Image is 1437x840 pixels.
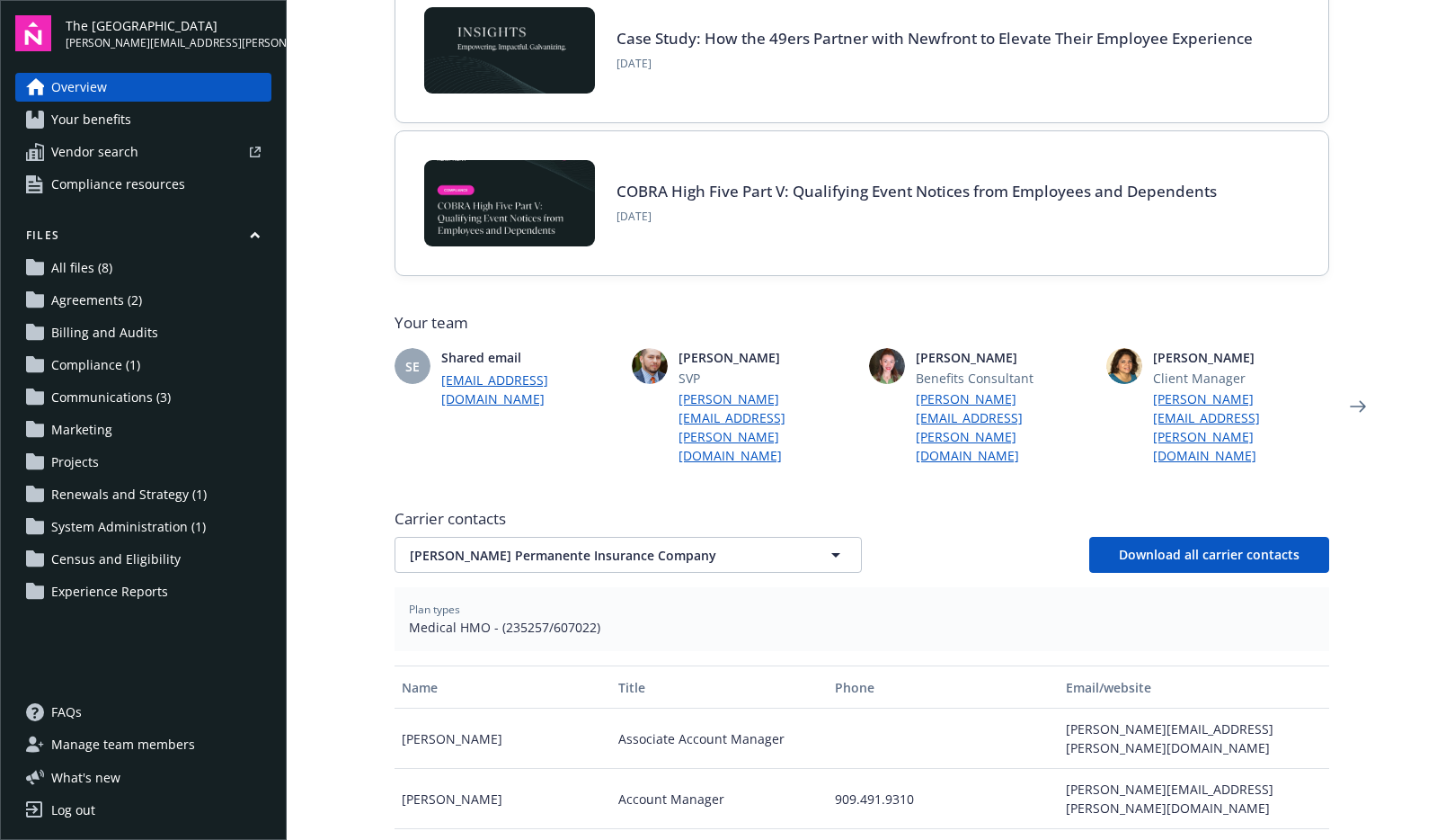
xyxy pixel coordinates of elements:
div: [PERSON_NAME] [395,709,611,769]
a: Experience Reports [15,577,271,606]
span: Your benefits [51,105,131,134]
a: Compliance (1) [15,351,271,380]
a: COBRA High Five Part V: Qualifying Event Notices from Employees and Dependents [616,181,1217,201]
span: Renewals and Strategy (1) [51,480,207,509]
button: Download all carrier contacts [1089,537,1329,573]
span: Marketing [51,416,112,444]
span: Benefits Consultant [916,369,1092,388]
span: Billing and Audits [51,318,158,347]
span: Communications (3) [51,383,171,412]
a: All files (8) [15,254,271,282]
a: Renewals and Strategy (1) [15,480,271,509]
div: Phone [835,678,1051,697]
button: What's new [15,768,149,787]
img: photo [1106,348,1142,384]
span: Experience Reports [51,577,168,606]
a: Communications (3) [15,383,271,412]
span: SVP [679,369,855,388]
button: Email/website [1059,666,1329,709]
span: [DATE] [616,56,1253,72]
span: Overview [51,73,107,102]
div: Log out [51,796,95,825]
a: Case Study: How the 49ers Partner with Newfront to Elevate Their Employee Experience [616,28,1253,49]
button: [PERSON_NAME] Permanente Insurance Company [395,537,862,573]
div: [PERSON_NAME] [395,769,611,829]
span: Client Manager [1153,369,1329,388]
div: Associate Account Manager [611,709,828,769]
span: [PERSON_NAME] [1153,348,1329,367]
button: The [GEOGRAPHIC_DATA][PERSON_NAME][EMAIL_ADDRESS][PERSON_NAME][DOMAIN_NAME] [66,15,271,51]
span: System Administration (1) [51,513,206,541]
span: [PERSON_NAME] [679,348,855,367]
button: Files [15,228,271,250]
span: Your team [395,312,1329,334]
a: Your benefits [15,105,271,134]
a: Compliance resources [15,170,271,199]
a: Billing and Audits [15,318,271,347]
a: Manage team members [15,730,271,759]
span: Census and Eligibility [51,545,181,574]
span: Agreements (2) [51,286,142,315]
span: [PERSON_NAME] [916,348,1092,367]
a: Projects [15,448,271,477]
img: photo [869,348,905,384]
img: Card Image - INSIGHTS copy.png [424,7,595,94]
span: Download all carrier contacts [1119,546,1300,563]
a: FAQs [15,698,271,727]
span: Projects [51,448,99,477]
a: [PERSON_NAME][EMAIL_ADDRESS][PERSON_NAME][DOMAIN_NAME] [679,389,855,465]
span: Manage team members [51,730,195,759]
span: [PERSON_NAME] Permanente Insurance Company [410,546,784,565]
img: BLOG-Card Image - Compliance - COBRA High Five Pt 5 - 09-11-25.jpg [424,160,595,246]
span: Compliance resources [51,170,185,199]
span: SE [405,357,420,376]
img: photo [632,348,668,384]
span: All files (8) [51,254,112,282]
div: Title [618,678,821,697]
span: FAQs [51,698,82,727]
span: What ' s new [51,768,120,787]
span: Shared email [441,348,617,367]
a: [PERSON_NAME][EMAIL_ADDRESS][PERSON_NAME][DOMAIN_NAME] [916,389,1092,465]
div: Account Manager [611,769,828,829]
img: navigator-logo.svg [15,15,51,51]
button: Name [395,666,611,709]
a: System Administration (1) [15,513,271,541]
span: [DATE] [616,209,1217,225]
div: Name [402,678,604,697]
span: Vendor search [51,138,138,166]
a: Next [1344,392,1372,421]
span: Medical HMO - (235257/607022) [409,618,1315,637]
span: Carrier contacts [395,508,1329,530]
div: [PERSON_NAME][EMAIL_ADDRESS][PERSON_NAME][DOMAIN_NAME] [1059,769,1329,829]
a: Overview [15,73,271,102]
a: [EMAIL_ADDRESS][DOMAIN_NAME] [441,371,617,408]
div: 909.491.9310 [828,769,1058,829]
a: Vendor search [15,138,271,166]
span: Plan types [409,602,1315,618]
a: Census and Eligibility [15,545,271,574]
button: Title [611,666,828,709]
span: [PERSON_NAME][EMAIL_ADDRESS][PERSON_NAME][DOMAIN_NAME] [66,35,271,51]
button: Phone [828,666,1058,709]
span: Compliance (1) [51,351,140,380]
a: Agreements (2) [15,286,271,315]
div: Email/website [1066,678,1322,697]
a: Marketing [15,416,271,444]
div: [PERSON_NAME][EMAIL_ADDRESS][PERSON_NAME][DOMAIN_NAME] [1059,709,1329,769]
span: The [GEOGRAPHIC_DATA] [66,16,271,35]
a: [PERSON_NAME][EMAIL_ADDRESS][PERSON_NAME][DOMAIN_NAME] [1153,389,1329,465]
